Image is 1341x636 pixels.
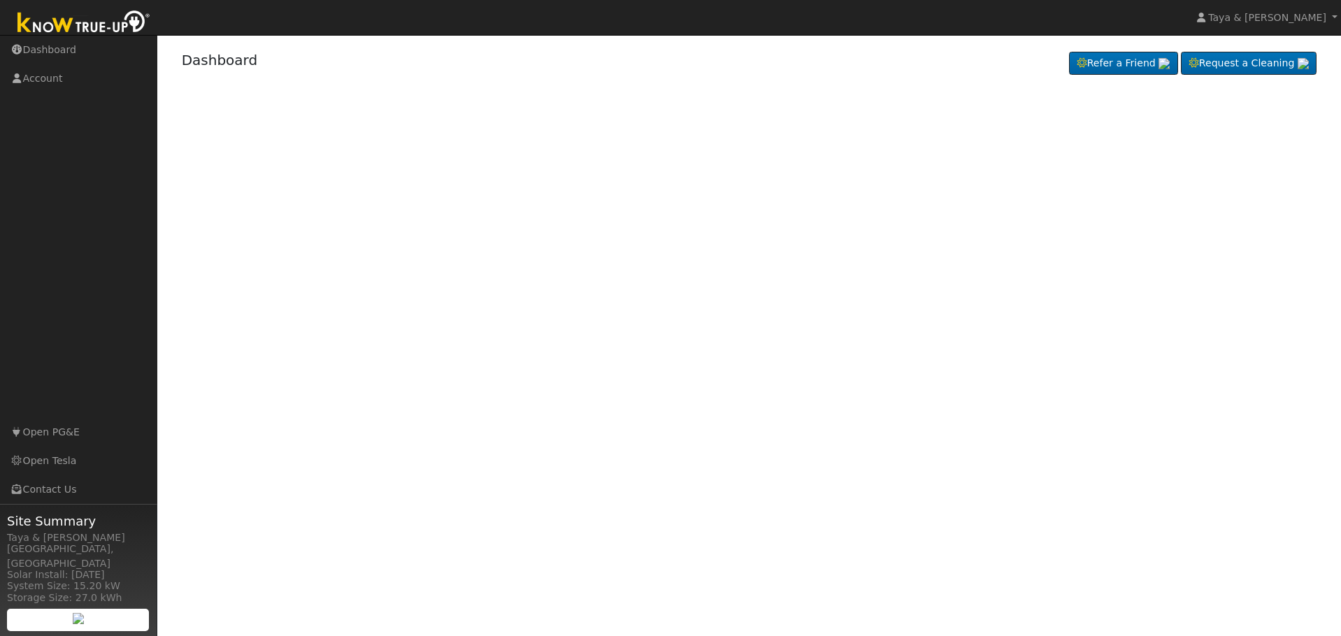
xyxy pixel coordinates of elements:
div: Taya & [PERSON_NAME] [7,530,150,545]
img: retrieve [1159,58,1170,69]
div: Storage Size: 27.0 kWh [7,591,150,605]
span: Taya & [PERSON_NAME] [1208,12,1326,23]
div: System Size: 15.20 kW [7,579,150,593]
a: Refer a Friend [1069,52,1178,75]
div: [GEOGRAPHIC_DATA], [GEOGRAPHIC_DATA] [7,542,150,571]
img: retrieve [1298,58,1309,69]
div: Solar Install: [DATE] [7,568,150,582]
a: Dashboard [182,52,258,68]
img: Know True-Up [10,8,157,39]
img: retrieve [73,613,84,624]
span: Site Summary [7,512,150,530]
a: Request a Cleaning [1181,52,1317,75]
